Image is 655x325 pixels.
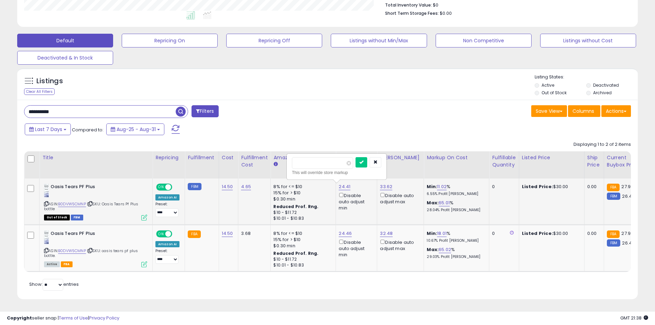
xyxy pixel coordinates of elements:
[241,183,251,190] a: 4.65
[440,10,452,17] span: $0.00
[385,2,432,8] b: Total Inventory Value:
[171,231,182,237] span: OFF
[574,141,631,148] div: Displaying 1 to 2 of 2 items
[7,315,32,321] strong: Copyright
[59,315,88,321] a: Terms of Use
[531,105,567,117] button: Save View
[427,184,484,196] div: %
[492,184,513,190] div: 0
[188,183,201,190] small: FBM
[273,257,330,262] div: $10 - $11.72
[427,230,484,243] div: %
[222,230,233,237] a: 14.50
[273,190,330,196] div: 15% for > $10
[155,241,179,247] div: Amazon AI
[492,154,516,169] div: Fulfillable Quantity
[380,183,392,190] a: 33.62
[427,200,484,213] div: %
[535,74,638,80] p: Listing States:
[339,183,350,190] a: 24.41
[568,105,600,117] button: Columns
[339,230,352,237] a: 24.46
[157,231,165,237] span: ON
[241,230,265,237] div: 3.68
[427,183,437,190] b: Min:
[44,230,49,244] img: 4106+ppc1vL._SL40_.jpg
[273,250,318,256] b: Reduced Prof. Rng.
[188,154,216,161] div: Fulfillment
[522,183,553,190] b: Listed Price:
[241,154,268,169] div: Fulfillment Cost
[437,230,447,237] a: 18.01
[44,248,138,258] span: | SKU: oasis tears pf plus bottle.
[171,184,182,190] span: OFF
[385,10,439,16] b: Short Term Storage Fees:
[607,239,620,247] small: FBM
[35,126,62,133] span: Last 7 Days
[607,154,642,169] div: Current Buybox Price
[7,315,119,322] div: seller snap | |
[51,184,134,192] b: Oasis Tears PF Plus
[339,238,372,258] div: Disable auto adjust min
[522,230,579,237] div: $30.00
[106,123,164,135] button: Aug-25 - Aug-31
[424,151,489,178] th: The percentage added to the cost of goods (COGS) that forms the calculator for Min & Max prices.
[607,184,620,191] small: FBA
[273,210,330,216] div: $10 - $11.72
[601,105,631,117] button: Actions
[427,230,437,237] b: Min:
[122,34,218,47] button: Repricing On
[155,154,182,161] div: Repricing
[427,192,484,196] p: 6.55% Profit [PERSON_NAME]
[25,123,71,135] button: Last 7 Days
[542,90,567,96] label: Out of Stock
[622,240,635,246] span: 26.49
[117,126,156,133] span: Aug-25 - Aug-31
[44,184,147,220] div: ASIN:
[292,169,381,176] div: This will override store markup
[380,192,418,205] div: Disable auto adjust max
[273,161,277,167] small: Amazon Fees.
[273,243,330,249] div: $0.30 min
[192,105,218,117] button: Filters
[427,154,486,161] div: Markup on Cost
[273,204,318,209] b: Reduced Prof. Rng.
[437,183,447,190] a: 11.02
[155,194,179,201] div: Amazon AI
[58,248,86,254] a: B0DVW5CMNP
[621,183,633,190] span: 27.99
[222,183,233,190] a: 14.50
[222,154,236,161] div: Cost
[522,184,579,190] div: $30.00
[273,262,330,268] div: $10.01 - $10.83
[273,196,330,202] div: $0.30 min
[427,246,439,253] b: Max:
[380,154,421,161] div: [PERSON_NAME]
[380,230,393,237] a: 32.48
[71,215,83,220] span: FBM
[522,154,581,161] div: Listed Price
[427,254,484,259] p: 29.03% Profit [PERSON_NAME]
[89,315,119,321] a: Privacy Policy
[331,34,427,47] button: Listings without Min/Max
[620,315,648,321] span: 2025-09-8 21:38 GMT
[44,184,49,197] img: 4106+ppc1vL._SL40_.jpg
[621,230,633,237] span: 27.99
[593,90,612,96] label: Archived
[36,76,63,86] h5: Listings
[17,51,113,65] button: Deactivated & In Stock
[58,201,86,207] a: B0DVW5CMNP
[427,238,484,243] p: 10.67% Profit [PERSON_NAME]
[44,230,147,267] div: ASIN:
[155,249,179,264] div: Preset:
[44,215,70,220] span: All listings that are currently out of stock and unavailable for purchase on Amazon
[572,108,594,115] span: Columns
[439,246,451,253] a: 65.02
[44,261,60,267] span: All listings currently available for purchase on Amazon
[273,184,330,190] div: 8% for <= $10
[439,199,450,206] a: 65.01
[51,230,134,239] b: Oasis Tears PF Plus
[427,208,484,213] p: 28.04% Profit [PERSON_NAME]
[587,154,601,169] div: Ship Price
[188,230,200,238] small: FBA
